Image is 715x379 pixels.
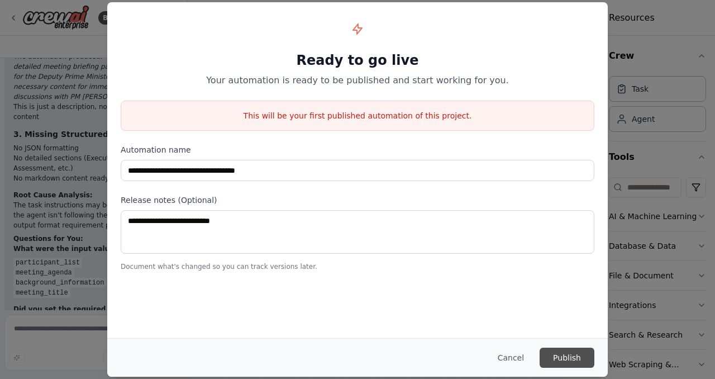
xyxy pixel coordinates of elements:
[121,195,594,206] label: Release notes (Optional)
[121,262,594,271] p: Document what's changed so you can track versions later.
[540,348,594,368] button: Publish
[121,144,594,155] label: Automation name
[489,348,533,368] button: Cancel
[121,110,594,121] p: This will be your first published automation of this project.
[121,51,594,69] h1: Ready to go live
[121,74,594,87] p: Your automation is ready to be published and start working for you.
